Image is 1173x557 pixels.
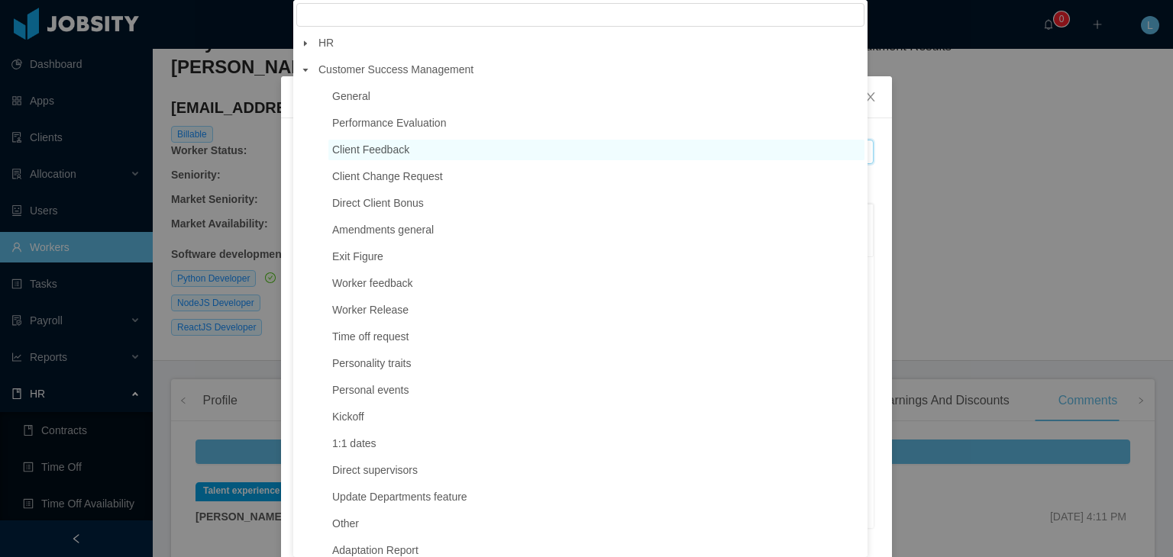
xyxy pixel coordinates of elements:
[318,63,473,76] span: Customer Success Management
[332,250,383,262] span: Exit Figure
[328,433,864,454] span: 1:1 dates
[328,86,864,107] span: General
[328,487,864,507] span: Update Departments feature
[332,90,370,102] span: General
[864,91,877,103] i: icon: close
[328,140,864,160] span: Client Feedback
[328,407,864,427] span: Kickoff
[328,166,864,187] span: Client Change Request
[332,224,434,236] span: Amendments general
[328,193,864,214] span: Direct Client Bonus
[332,464,418,476] span: Direct supervisors
[332,170,443,182] span: Client Change Request
[332,117,446,129] span: Performance Evaluation
[332,384,409,396] span: Personal events
[328,220,864,240] span: Amendments general
[332,411,364,423] span: Kickoff
[332,544,418,556] span: Adaptation Report
[328,353,864,374] span: Personality traits
[332,277,413,289] span: Worker feedback
[315,60,864,80] span: Customer Success Management
[328,327,864,347] span: Time off request
[332,437,376,449] span: 1:1 dates
[328,273,864,294] span: Worker feedback
[849,76,892,119] button: Close
[332,330,409,343] span: Time off request
[332,143,409,156] span: Client Feedback
[315,33,864,53] span: HR
[296,3,864,27] input: filter select
[302,66,309,74] i: icon: caret-down
[328,514,864,534] span: Other
[328,460,864,481] span: Direct supervisors
[332,197,424,209] span: Direct Client Bonus
[328,300,864,320] span: Worker Release
[332,304,409,316] span: Worker Release
[332,357,411,369] span: Personality traits
[332,491,467,503] span: Update Departments feature
[318,37,334,49] span: HR
[328,246,864,267] span: Exit Figure
[328,380,864,401] span: Personal events
[328,113,864,134] span: Performance Evaluation
[302,40,309,47] i: icon: caret-down
[332,517,359,530] span: Other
